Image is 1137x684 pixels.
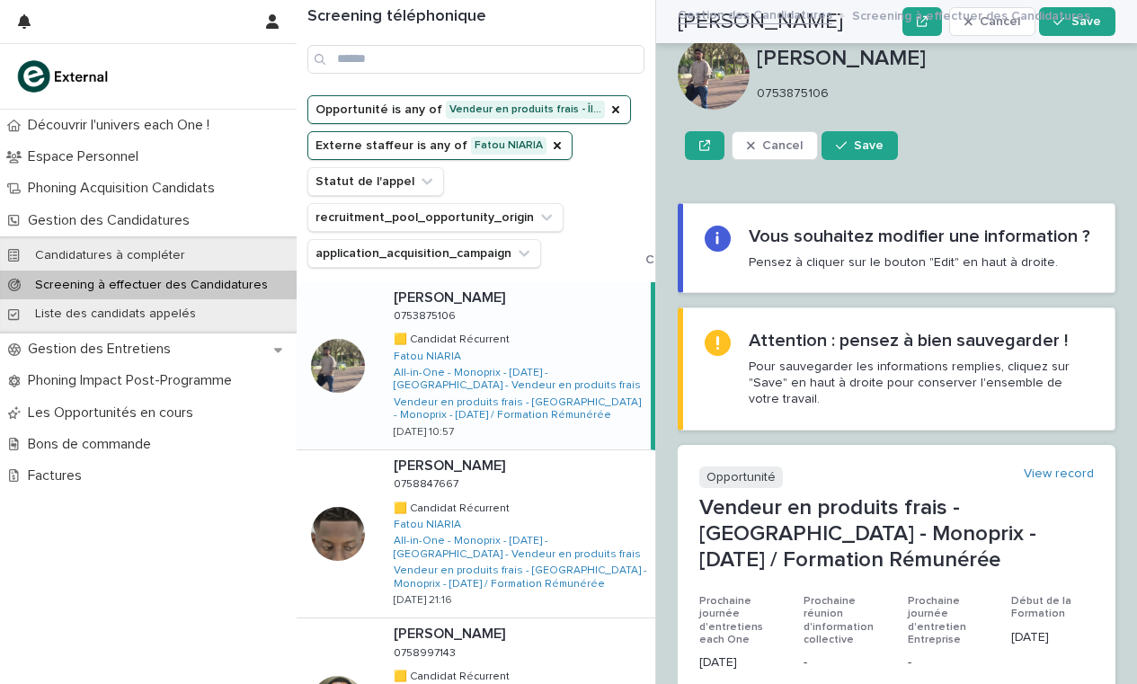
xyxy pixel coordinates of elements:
[21,372,246,389] p: Phoning Impact Post-Programme
[908,596,966,645] span: Prochaine journée d'entretien Entreprise
[394,306,459,323] p: 0753875106
[307,131,573,160] button: Externe staffeur
[21,278,282,293] p: Screening à effectuer des Candidatures
[749,359,1093,408] p: Pour sauvegarder les informations remplies, cliquez sur "Save" en haut à droite pour conserver l'...
[757,86,1108,102] p: 0753875106
[394,622,509,643] p: [PERSON_NAME]
[757,46,1115,72] p: [PERSON_NAME]
[307,95,631,124] button: Opportunité
[852,4,1090,24] p: Screening à effectuer des Candidatures
[307,203,564,232] button: recruitment_pool_opportunity_origin
[394,426,454,439] p: [DATE] 10:57
[732,131,818,160] button: Cancel
[699,596,763,645] span: Prochaine journée d'entretiens each One
[297,282,655,450] a: [PERSON_NAME][PERSON_NAME] 07538751060753875106 🟨 Candidat Récurrent🟨 Candidat Récurrent Fatou NI...
[307,167,444,196] button: Statut de l'appel
[394,367,644,393] a: All-in-One - Monoprix - [DATE] - [GEOGRAPHIC_DATA] - Vendeur en produits frais
[394,564,648,591] a: Vendeur en produits frais - [GEOGRAPHIC_DATA] - Monoprix - [DATE] / Formation Rémunérée
[804,596,874,645] span: Prochaine réunion d'information collective
[21,341,185,358] p: Gestion des Entretiens
[394,519,461,531] a: Fatou NIARIA
[394,499,513,515] p: 🟨 Candidat Récurrent
[699,653,782,672] p: [DATE]
[645,253,731,266] span: Clear all filters
[394,330,513,346] p: 🟨 Candidat Récurrent
[854,139,884,152] span: Save
[394,475,462,491] p: 0758847667
[394,667,513,683] p: 🟨 Candidat Récurrent
[297,450,655,618] a: [PERSON_NAME][PERSON_NAME] 07588476670758847667 🟨 Candidat Récurrent🟨 Candidat Récurrent Fatou NI...
[394,396,644,422] a: Vendeur en produits frais - [GEOGRAPHIC_DATA] - Monoprix - [DATE] / Formation Rémunérée
[749,330,1068,351] h2: Attention : pensez à bien sauvegarder !
[822,131,898,160] button: Save
[21,436,165,453] p: Bons de commande
[21,306,210,322] p: Liste des candidats appelés
[394,286,509,306] p: [PERSON_NAME]
[307,239,541,268] button: application_acquisition_campaign
[394,535,648,561] a: All-in-One - Monoprix - [DATE] - [GEOGRAPHIC_DATA] - Vendeur en produits frais
[21,248,200,263] p: Candidatures à compléter
[394,454,509,475] p: [PERSON_NAME]
[394,351,461,363] a: Fatou NIARIA
[804,653,886,672] p: -
[749,254,1058,271] p: Pensez à cliquer sur le bouton "Edit" en haut à droite.
[1011,628,1094,647] p: [DATE]
[21,180,229,197] p: Phoning Acquisition Candidats
[394,644,459,660] p: 0758997143
[699,466,783,489] p: Opportunité
[678,4,832,24] a: Gestion des Candidatures
[631,253,731,266] button: Clear all filters
[762,139,803,152] span: Cancel
[908,653,990,672] p: -
[307,7,644,27] h1: Screening téléphonique
[21,212,204,229] p: Gestion des Candidatures
[749,226,1090,247] h2: Vous souhaitez modifier une information ?
[1024,466,1094,482] a: View record
[1011,596,1071,619] span: Début de la Formation
[14,58,113,94] img: bc51vvfgR2QLHU84CWIQ
[21,467,96,484] p: Factures
[21,404,208,422] p: Les Opportunités en cours
[21,117,224,134] p: Découvrir l'univers each One !
[394,594,452,607] p: [DATE] 21:16
[699,495,1094,573] p: Vendeur en produits frais - [GEOGRAPHIC_DATA] - Monoprix - [DATE] / Formation Rémunérée
[21,148,153,165] p: Espace Personnel
[307,45,644,74] input: Search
